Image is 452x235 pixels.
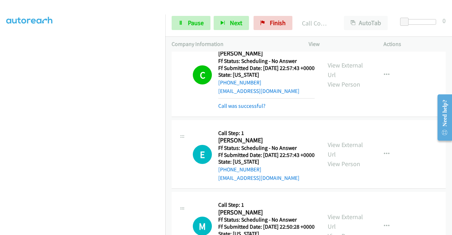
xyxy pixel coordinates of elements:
[328,213,363,230] a: View External Url
[404,19,436,25] div: Delay between calls (in seconds)
[193,145,212,164] h1: E
[328,141,363,158] a: View External Url
[218,88,299,94] a: [EMAIL_ADDRESS][DOMAIN_NAME]
[218,201,315,208] h5: Call Step: 1
[218,145,315,152] h5: Ff Status: Scheduling - No Answer
[270,19,286,27] span: Finish
[172,16,210,30] a: Pause
[383,40,446,48] p: Actions
[218,49,313,58] h2: [PERSON_NAME]
[442,16,446,25] div: 0
[218,65,315,72] h5: Ff Submitted Date: [DATE] 22:57:43 +0000
[218,136,313,145] h2: [PERSON_NAME]
[218,102,266,109] a: Call was successful?
[328,160,360,168] a: View Person
[218,158,315,165] h5: State: [US_STATE]
[172,40,296,48] p: Company Information
[432,89,452,146] iframe: Resource Center
[328,61,363,79] a: View External Url
[218,166,261,173] a: [PHONE_NUMBER]
[218,71,315,78] h5: State: [US_STATE]
[254,16,292,30] a: Finish
[218,58,315,65] h5: Ff Status: Scheduling - No Answer
[193,65,212,84] h1: C
[344,16,388,30] button: AutoTab
[218,175,299,181] a: [EMAIL_ADDRESS][DOMAIN_NAME]
[218,130,315,137] h5: Call Step: 1
[309,40,371,48] p: View
[218,216,315,223] h5: Ff Status: Scheduling - No Answer
[188,19,204,27] span: Pause
[214,16,249,30] button: Next
[218,152,315,159] h5: Ff Submitted Date: [DATE] 22:57:43 +0000
[328,80,360,88] a: View Person
[218,79,261,86] a: [PHONE_NUMBER]
[218,223,315,230] h5: Ff Submitted Date: [DATE] 22:50:28 +0000
[302,18,331,28] p: Call Completed
[230,19,242,27] span: Next
[218,208,313,217] h2: [PERSON_NAME]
